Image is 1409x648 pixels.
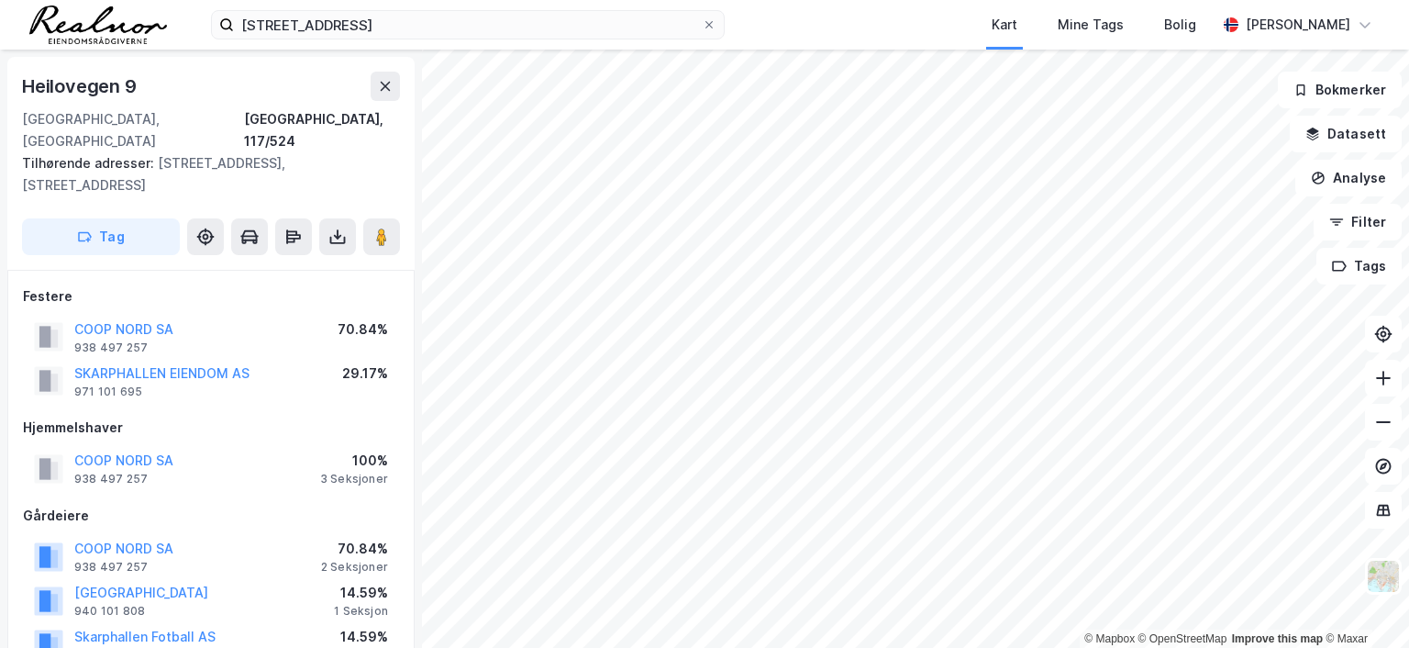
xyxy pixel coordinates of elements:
[74,472,148,486] div: 938 497 257
[22,152,385,196] div: [STREET_ADDRESS], [STREET_ADDRESS]
[1317,560,1409,648] div: Kontrollprogram for chat
[1058,14,1124,36] div: Mine Tags
[320,472,388,486] div: 3 Seksjoner
[23,505,399,527] div: Gårdeiere
[1246,14,1350,36] div: [PERSON_NAME]
[74,604,145,619] div: 940 101 808
[74,560,148,575] div: 938 497 257
[1084,632,1135,645] a: Mapbox
[1232,632,1323,645] a: Improve this map
[22,155,158,171] span: Tilhørende adresser:
[22,72,140,101] div: Heilovegen 9
[74,385,142,399] div: 971 101 695
[22,108,244,152] div: [GEOGRAPHIC_DATA], [GEOGRAPHIC_DATA]
[1314,204,1402,240] button: Filter
[334,582,388,604] div: 14.59%
[320,450,388,472] div: 100%
[1295,160,1402,196] button: Analyse
[23,417,399,439] div: Hjemmelshaver
[23,285,399,307] div: Festere
[1138,632,1227,645] a: OpenStreetMap
[1316,248,1402,285] button: Tags
[234,11,702,39] input: Søk på adresse, matrikkel, gårdeiere, leietakere eller personer
[1278,72,1402,108] button: Bokmerker
[321,560,388,575] div: 2 Seksjoner
[1290,116,1402,152] button: Datasett
[338,318,388,341] div: 70.84%
[1164,14,1196,36] div: Bolig
[1366,559,1401,594] img: Z
[342,363,388,385] div: 29.17%
[321,538,388,560] div: 70.84%
[29,6,167,44] img: realnor-logo.934646d98de889bb5806.png
[74,341,148,355] div: 938 497 257
[244,108,400,152] div: [GEOGRAPHIC_DATA], 117/524
[334,604,388,619] div: 1 Seksjon
[334,626,388,648] div: 14.59%
[992,14,1017,36] div: Kart
[1317,560,1409,648] iframe: Chat Widget
[22,218,180,255] button: Tag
